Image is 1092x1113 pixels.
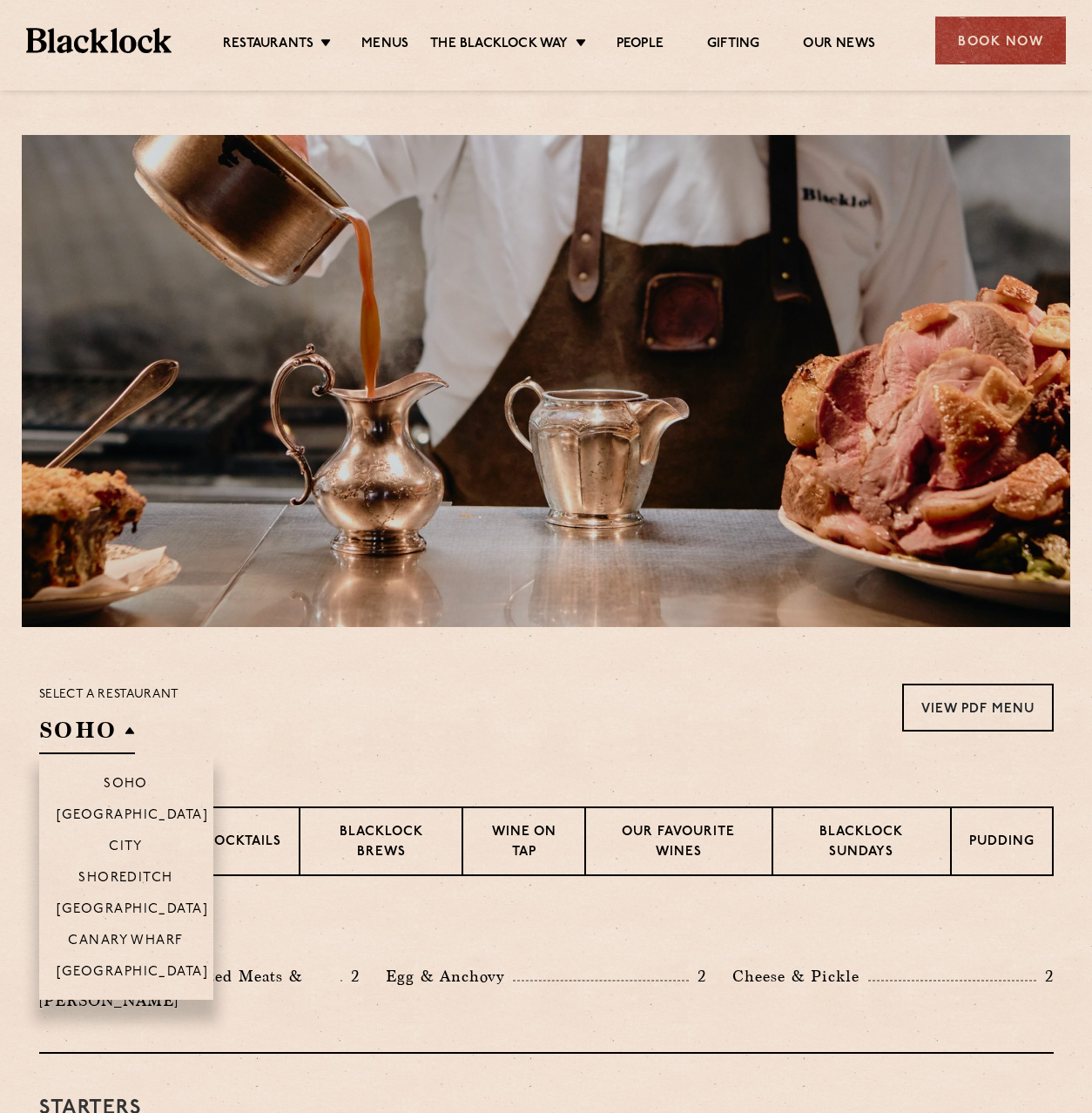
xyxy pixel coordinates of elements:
p: Select a restaurant [39,684,179,706]
p: Cocktails [204,833,281,854]
p: 2 [689,965,706,988]
p: [GEOGRAPHIC_DATA] [57,902,209,920]
a: People [617,36,664,55]
p: Shoreditch [78,871,173,888]
div: Book Now [935,17,1066,64]
p: City [109,840,143,857]
p: Pudding [969,833,1035,854]
p: Cheese & Pickle [732,964,868,988]
a: Restaurants [223,36,313,55]
a: Our News [803,36,875,55]
p: [GEOGRAPHIC_DATA] [57,808,209,826]
p: [GEOGRAPHIC_DATA] [57,965,209,982]
p: 2 [1036,965,1054,988]
p: 2 [342,965,360,988]
p: Blacklock Sundays [791,823,932,864]
p: Soho [104,777,148,794]
h2: SOHO [39,715,135,754]
a: The Blacklock Way [430,36,568,55]
p: Our favourite wines [603,823,754,864]
p: Canary Wharf [68,934,183,951]
a: Gifting [707,36,759,55]
p: Wine on Tap [481,823,566,864]
a: Menus [361,36,408,55]
a: View PDF Menu [902,684,1054,732]
p: Egg & Anchovy [386,964,513,988]
p: Blacklock Brews [318,823,445,864]
img: BL_Textured_Logo-footer-cropped.svg [26,28,172,52]
h3: Pre Chop Bites [39,920,1054,942]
